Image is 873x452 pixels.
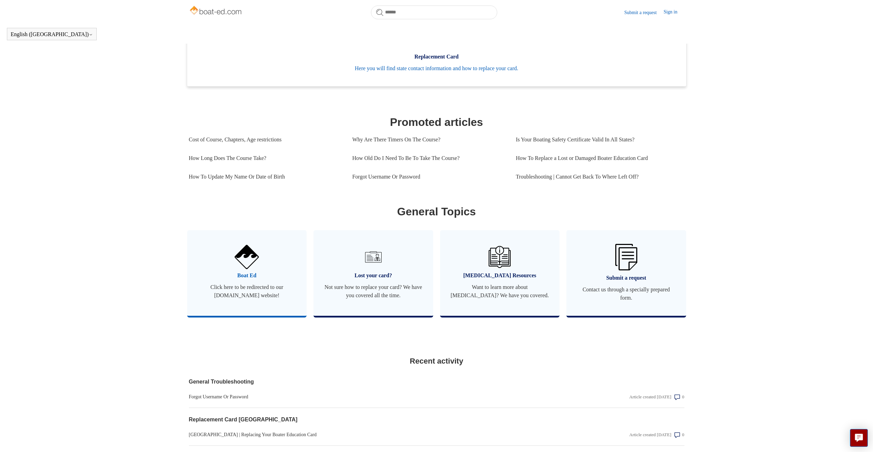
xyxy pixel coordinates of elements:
[189,203,684,220] h1: General Topics
[198,271,297,280] span: Boat Ed
[189,416,536,424] a: Replacement Card [GEOGRAPHIC_DATA]
[624,9,663,16] a: Submit a request
[615,244,637,270] img: 01HZPCYW3NK71669VZTW7XY4G9
[440,230,560,316] a: [MEDICAL_DATA] Resources Want to learn more about [MEDICAL_DATA]? We have you covered.
[516,149,679,168] a: How To Replace a Lost or Damaged Boater Education Card
[189,130,342,149] a: Cost of Course, Chapters, Age restrictions
[189,393,536,400] a: Forgot Username Or Password
[189,378,536,386] a: General Troubleshooting
[577,274,676,282] span: Submit a request
[189,114,684,130] h1: Promoted articles
[198,283,297,300] span: Click here to be redirected to our [DOMAIN_NAME] website!
[663,8,684,17] a: Sign in
[198,53,676,61] span: Replacement Card
[11,31,93,37] button: English ([GEOGRAPHIC_DATA])
[198,64,676,73] span: Here you will find state contact information and how to replace your card.
[324,271,423,280] span: Lost your card?
[189,149,342,168] a: How Long Does The Course Take?
[450,283,550,300] span: Want to learn more about [MEDICAL_DATA]? We have you covered.
[450,271,550,280] span: [MEDICAL_DATA] Resources
[489,246,511,268] img: 01HZPCYVZMCNPYXCC0DPA2R54M
[189,355,684,367] h2: Recent activity
[371,6,497,19] input: Search
[362,246,384,268] img: 01HZPCYVT14CG9T703FEE4SFXC
[516,130,679,149] a: Is Your Boating Safety Certificate Valid In All States?
[566,230,686,316] a: Submit a request Contact us through a specially prepared form.
[235,245,259,269] img: 01HZPCYVNCVF44JPJQE4DN11EA
[189,431,536,438] a: [GEOGRAPHIC_DATA] | Replacing Your Boater Education Card
[629,431,671,438] div: Article created [DATE]
[189,168,342,186] a: How To Update My Name Or Date of Birth
[629,394,671,400] div: Article created [DATE]
[352,168,505,186] a: Forgot Username Or Password
[516,168,679,186] a: Troubleshooting | Cannot Get Back To Where Left Off?
[187,35,686,86] a: Replacement Card Here you will find state contact information and how to replace your card.
[324,283,423,300] span: Not sure how to replace your card? We have you covered all the time.
[352,149,505,168] a: How Old Do I Need To Be To Take The Course?
[850,429,868,447] button: Live chat
[187,230,307,316] a: Boat Ed Click here to be redirected to our [DOMAIN_NAME] website!
[577,286,676,302] span: Contact us through a specially prepared form.
[189,4,244,18] img: Boat-Ed Help Center home page
[313,230,433,316] a: Lost your card? Not sure how to replace your card? We have you covered all the time.
[352,130,505,149] a: Why Are There Timers On The Course?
